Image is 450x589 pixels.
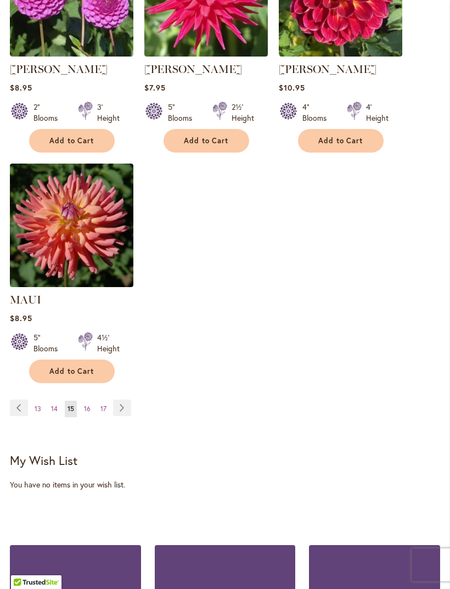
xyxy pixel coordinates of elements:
div: 4' Height [366,102,389,124]
a: MAUI [10,279,133,289]
span: $8.95 [10,313,32,323]
a: Matty Boo [279,48,402,59]
span: Add to Cart [49,136,94,145]
span: $7.95 [144,82,166,93]
a: 13 [32,401,44,417]
div: 4" Blooms [302,102,334,124]
a: [PERSON_NAME] [279,63,376,76]
button: Add to Cart [298,129,384,153]
a: [PERSON_NAME] [144,63,242,76]
div: 5" Blooms [33,332,65,354]
strong: My Wish List [10,452,77,468]
div: 4½' Height [97,332,120,354]
div: 2½' Height [232,102,254,124]
span: 17 [100,405,106,413]
iframe: Launch Accessibility Center [8,550,39,581]
span: Add to Cart [318,136,363,145]
button: Add to Cart [29,129,115,153]
span: 14 [51,405,58,413]
button: Add to Cart [29,360,115,383]
div: 3' Height [97,102,120,124]
a: 17 [98,401,109,417]
span: 15 [67,405,74,413]
span: 16 [84,405,91,413]
a: MATILDA HUSTON [144,48,268,59]
div: You have no items in your wish list. [10,479,440,490]
span: $8.95 [10,82,32,93]
span: Add to Cart [49,367,94,376]
a: 14 [48,401,60,417]
div: 2" Blooms [33,102,65,124]
span: Add to Cart [184,136,229,145]
span: 13 [35,405,41,413]
img: MAUI [10,164,133,287]
a: MARY MUNNS [10,48,133,59]
a: MAUI [10,293,41,306]
span: $10.95 [279,82,305,93]
div: 5" Blooms [168,102,199,124]
a: [PERSON_NAME] [10,63,108,76]
button: Add to Cart [164,129,249,153]
a: 16 [81,401,93,417]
